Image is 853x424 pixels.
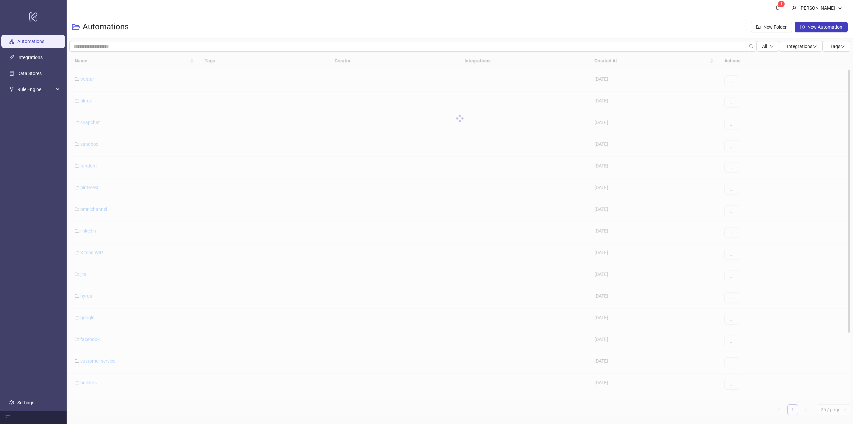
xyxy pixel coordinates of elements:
a: Settings [17,400,34,405]
span: down [840,44,845,49]
sup: 1 [778,1,785,7]
span: New Automation [807,24,842,30]
span: folder-add [756,25,761,29]
span: plus-circle [800,25,805,29]
button: Integrationsdown [779,41,822,52]
span: All [762,44,767,49]
span: down [812,44,817,49]
button: New Automation [795,22,848,32]
a: Data Stores [17,71,42,76]
button: Tagsdown [822,41,850,52]
a: Automations [17,39,44,44]
span: 1 [780,2,783,6]
span: Tags [830,44,845,49]
span: user [792,6,797,10]
button: New Folder [751,22,792,32]
span: New Folder [763,24,787,30]
a: Integrations [17,55,43,60]
h3: Automations [83,22,129,32]
span: down [838,6,842,10]
span: down [770,44,774,48]
span: menu-fold [5,415,10,420]
button: Alldown [757,41,779,52]
span: fork [9,87,14,92]
span: Rule Engine [17,83,54,96]
span: Integrations [787,44,817,49]
span: bell [775,5,780,10]
span: folder-open [72,23,80,31]
span: search [749,44,754,49]
div: [PERSON_NAME] [797,4,838,12]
